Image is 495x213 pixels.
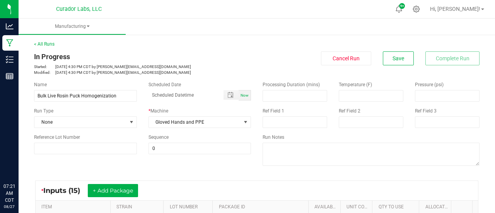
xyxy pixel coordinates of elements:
a: Sortable [457,204,469,210]
span: Reference Lot Number [34,135,80,140]
a: Manufacturing [19,19,126,35]
button: Cancel Run [321,51,371,65]
span: Processing Duration (mins) [263,82,320,87]
span: Save [393,55,404,61]
span: Sequence [148,135,169,140]
a: ITEMSortable [41,204,107,210]
inline-svg: Inventory [6,56,14,63]
p: 07:21 AM CDT [3,183,15,204]
span: Now [241,93,249,97]
a: QTY TO USESortable [379,204,416,210]
span: Name [34,82,47,87]
iframe: Resource center unread badge [23,150,32,159]
p: [DATE] 4:30 PM CDT by [PERSON_NAME][EMAIL_ADDRESS][DOMAIN_NAME] [34,64,251,70]
span: Complete Run [436,55,469,61]
p: [DATE] 4:30 PM CDT by [PERSON_NAME][EMAIL_ADDRESS][DOMAIN_NAME] [34,70,251,75]
span: None [34,117,127,128]
a: AVAILABLESortable [314,204,337,210]
span: Manufacturing [19,23,126,30]
span: Started: [34,64,55,70]
span: Machine [150,108,168,114]
a: < All Runs [34,41,55,47]
a: Allocated CostSortable [425,204,448,210]
span: Curador Labs, LLC [56,6,102,12]
inline-svg: Reports [6,72,14,80]
span: Ref Field 3 [415,108,437,114]
a: LOT NUMBERSortable [170,204,210,210]
span: Cancel Run [333,55,360,61]
span: Inputs (15) [43,186,88,195]
input: Scheduled Datetime [148,90,216,100]
span: Toggle popup [224,90,239,100]
span: Run Notes [263,135,284,140]
div: In Progress [34,51,251,62]
inline-svg: Analytics [6,22,14,30]
span: Hi, [PERSON_NAME]! [430,6,480,12]
p: 08/27 [3,204,15,210]
span: 9+ [400,5,404,8]
span: Run Type [34,107,53,114]
span: Temperature (F) [339,82,372,87]
span: Pressure (psi) [415,82,444,87]
div: Manage settings [411,5,421,13]
span: Ref Field 1 [263,108,284,114]
a: STRAINSortable [116,204,160,210]
span: Scheduled Date [148,82,181,87]
span: Ref Field 2 [339,108,360,114]
inline-svg: Manufacturing [6,39,14,47]
iframe: Resource center [8,151,31,174]
span: Modified: [34,70,55,75]
button: Complete Run [425,51,480,65]
a: Unit CostSortable [346,204,369,210]
button: Save [383,51,414,65]
span: Gloved Hands and PPE [149,117,241,128]
a: PACKAGE IDSortable [219,204,306,210]
button: + Add Package [88,184,138,197]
